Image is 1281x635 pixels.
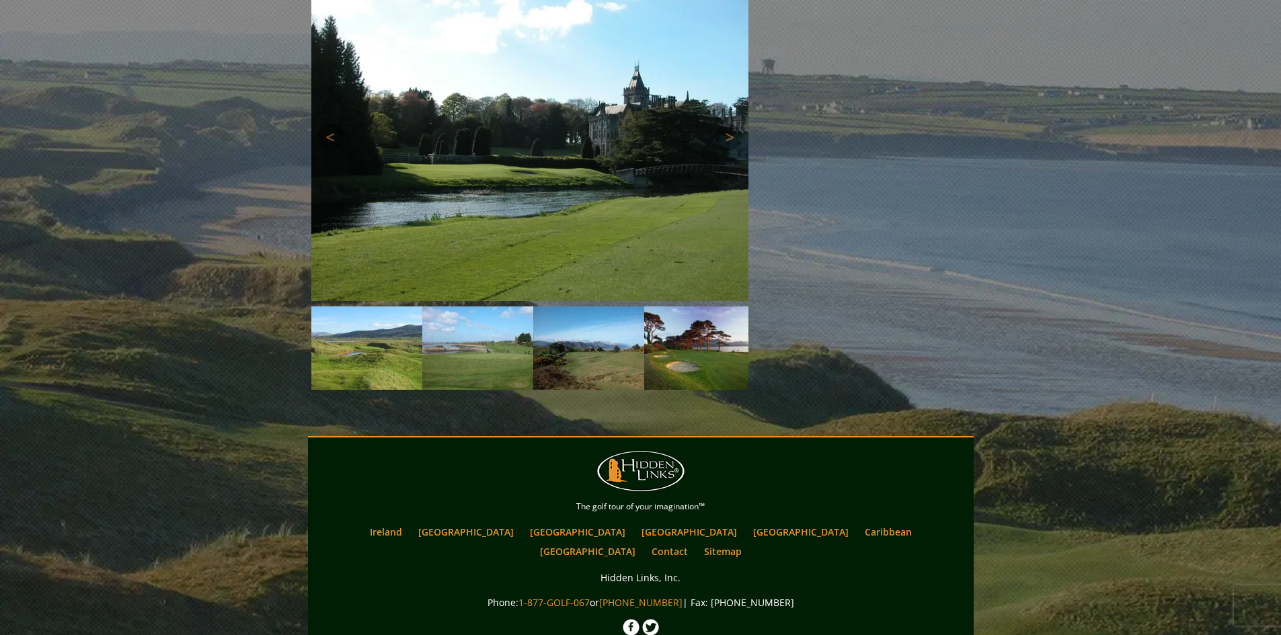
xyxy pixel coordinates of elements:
[746,522,855,542] a: [GEOGRAPHIC_DATA]
[363,522,409,542] a: Ireland
[533,542,642,561] a: [GEOGRAPHIC_DATA]
[645,542,695,561] a: Contact
[311,499,970,514] p: The golf tour of your imagination™
[635,522,744,542] a: [GEOGRAPHIC_DATA]
[412,522,520,542] a: [GEOGRAPHIC_DATA]
[311,569,970,586] p: Hidden Links, Inc.
[311,594,970,611] p: Phone: or | Fax: [PHONE_NUMBER]
[858,522,919,542] a: Caribbean
[715,124,742,151] a: Next
[697,542,748,561] a: Sitemap
[599,596,683,609] a: [PHONE_NUMBER]
[518,596,590,609] a: 1-877-GOLF-067
[523,522,632,542] a: [GEOGRAPHIC_DATA]
[318,124,345,151] a: Previous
